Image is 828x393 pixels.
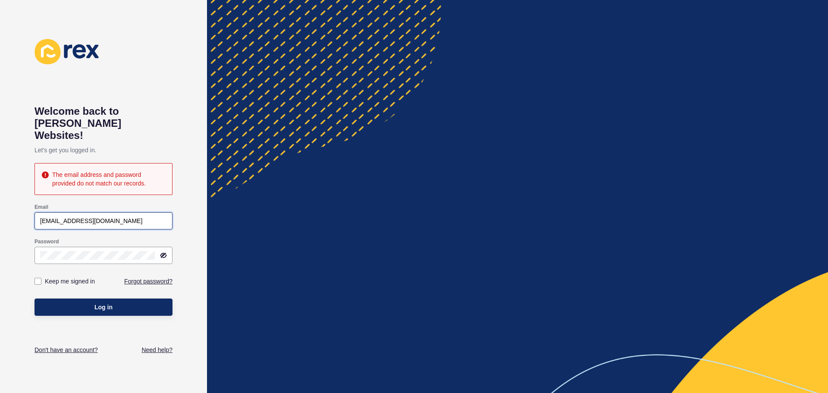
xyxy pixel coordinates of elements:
[40,217,167,225] input: e.g. name@company.com
[34,105,172,141] h1: Welcome back to [PERSON_NAME] Websites!
[141,346,172,354] a: Need help?
[34,299,172,316] button: Log in
[34,238,59,245] label: Password
[124,277,172,286] a: Forgot password?
[52,170,165,188] div: The email address and password provided do not match our records.
[34,141,172,159] p: Let's get you logged in.
[34,204,48,211] label: Email
[45,277,95,286] label: Keep me signed in
[94,303,113,311] span: Log in
[34,346,98,354] a: Don't have an account?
